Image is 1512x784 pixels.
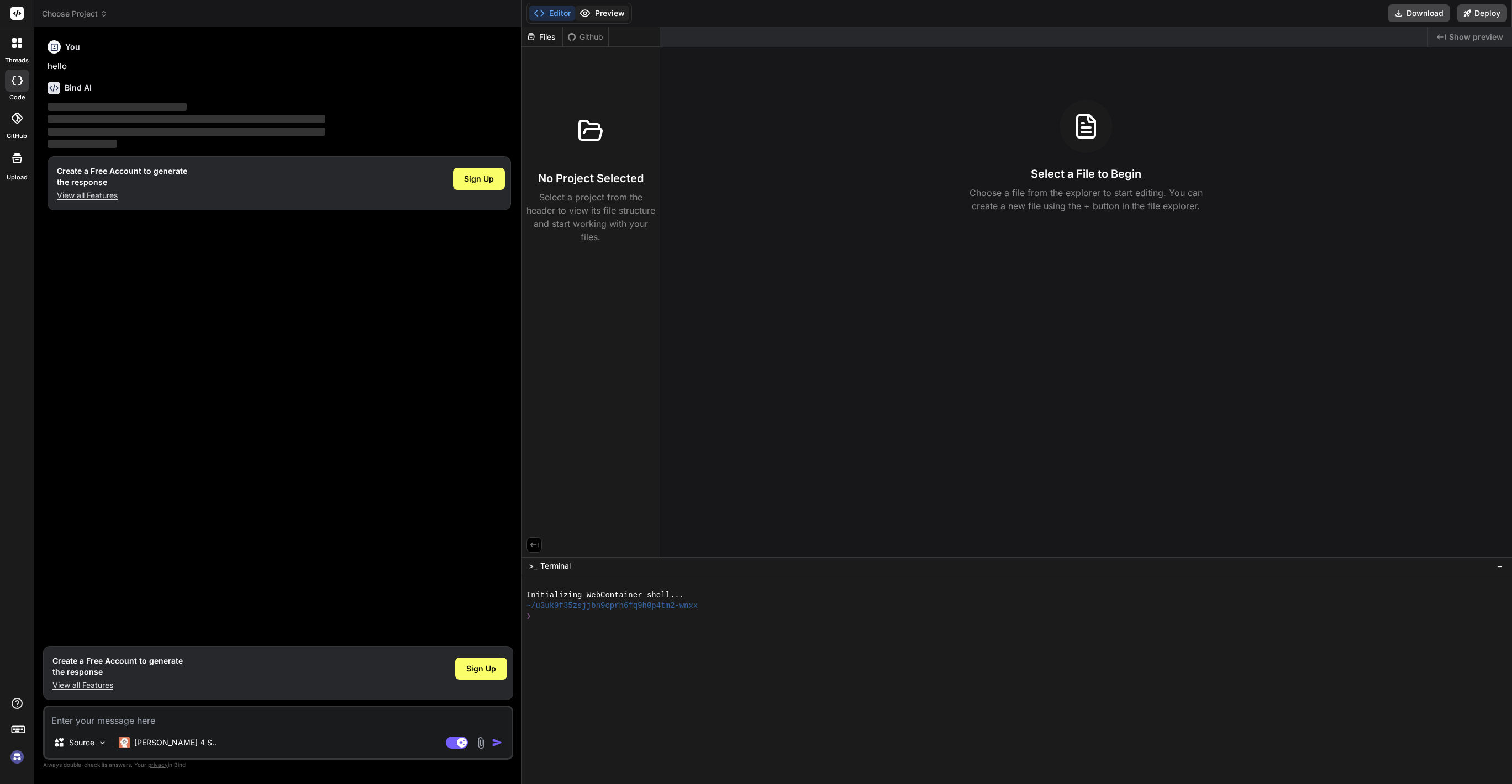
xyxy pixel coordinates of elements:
span: Terminal [540,560,571,571]
span: ‌ [48,103,187,111]
div: Github [563,31,608,43]
h6: You [65,41,80,52]
span: Show preview [1449,31,1503,43]
h1: Create a Free Account to generate the response [52,655,183,677]
div: Files [522,31,562,43]
p: Select a project from the header to view its file structure and start working with your files. [526,190,655,243]
label: Upload [7,173,28,182]
span: >_ [529,560,537,571]
span: ‌ [48,128,325,136]
span: Sign Up [464,173,494,184]
img: icon [492,737,503,748]
button: Download [1388,4,1450,22]
h1: Create a Free Account to generate the response [57,166,187,188]
span: Initializing WebContainer shell... [526,590,684,601]
span: ‌ [48,140,117,148]
p: hello [48,60,511,73]
span: − [1497,560,1503,571]
label: code [9,93,25,102]
p: View all Features [52,680,183,691]
button: − [1495,557,1505,575]
span: ❯ [526,611,531,622]
p: [PERSON_NAME] 4 S.. [134,737,217,748]
p: Always double-check its answers. Your in Bind [43,760,513,770]
h3: No Project Selected [538,171,644,186]
span: Choose Project [42,8,108,19]
span: Sign Up [466,663,496,674]
img: signin [8,748,27,766]
h3: Select a File to Begin [1031,166,1141,182]
img: attachment [475,737,487,749]
button: Preview [575,6,629,21]
span: ~/u3uk0f35zsjjbn9cprh6fq9h0p4tm2-wnxx [526,601,698,611]
button: Deploy [1457,4,1507,22]
span: ‌ [48,115,325,123]
span: privacy [148,761,168,768]
button: Editor [529,6,575,21]
p: Source [69,737,94,748]
p: View all Features [57,190,187,201]
img: Claude 4 Sonnet [119,737,130,748]
h6: Bind AI [65,82,92,93]
label: threads [5,56,29,65]
p: Choose a file from the explorer to start editing. You can create a new file using the + button in... [962,186,1210,213]
label: GitHub [7,131,27,141]
img: Pick Models [98,738,107,748]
